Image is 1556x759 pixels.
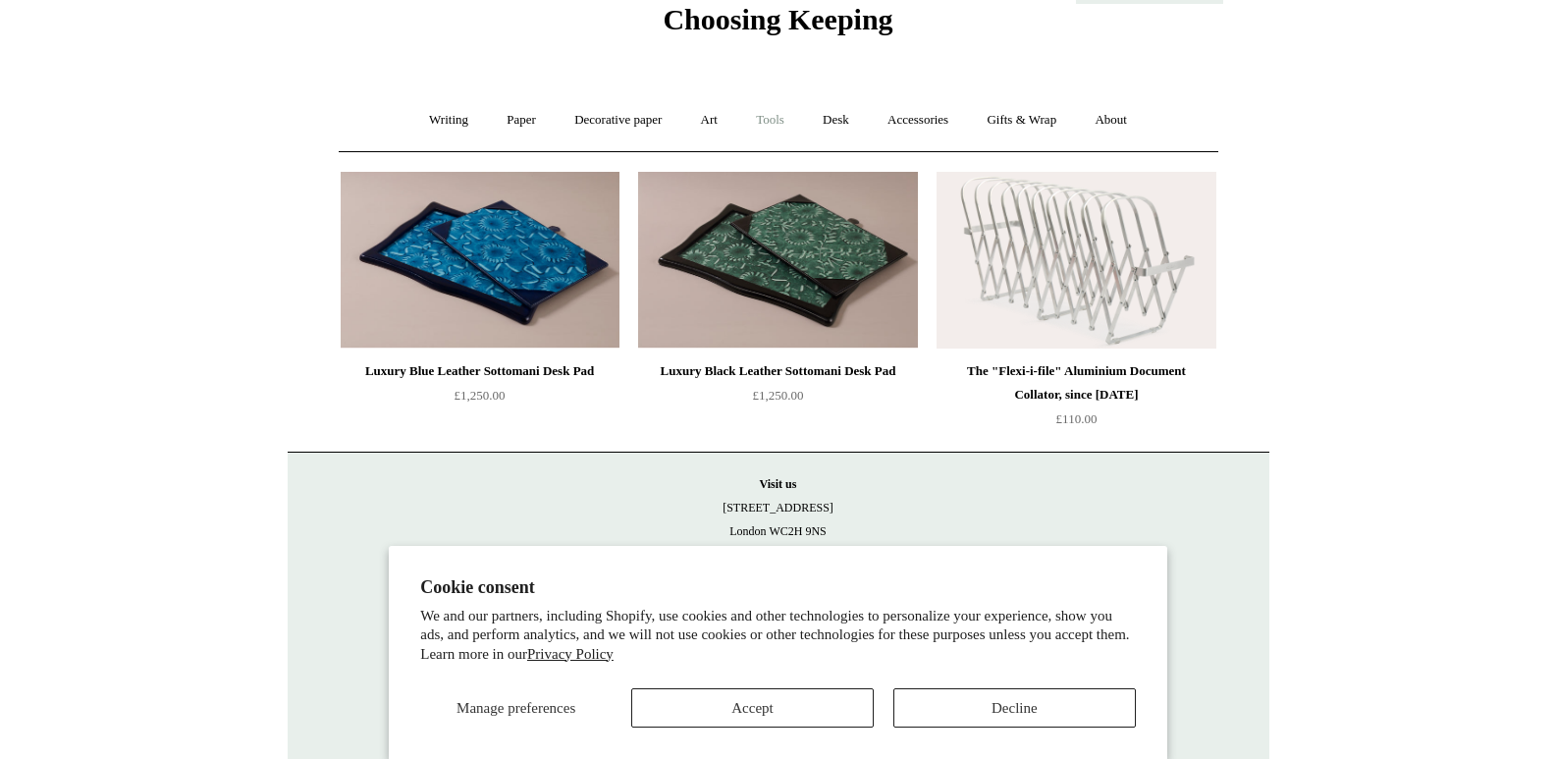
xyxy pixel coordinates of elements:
[346,359,615,383] div: Luxury Blue Leather Sottomani Desk Pad
[557,94,679,146] a: Decorative paper
[638,359,917,440] a: Luxury Black Leather Sottomani Desk Pad £1,250.00
[738,94,802,146] a: Tools
[341,172,619,349] img: Luxury Blue Leather Sottomani Desk Pad
[663,19,892,32] a: Choosing Keeping
[663,3,892,35] span: Choosing Keeping
[341,359,619,440] a: Luxury Blue Leather Sottomani Desk Pad £1,250.00
[753,388,804,403] span: £1,250.00
[937,172,1215,349] img: The "Flexi-i-file" Aluminium Document Collator, since 1941
[411,94,486,146] a: Writing
[683,94,735,146] a: Art
[937,172,1215,349] a: The "Flexi-i-file" Aluminium Document Collator, since 1941 The "Flexi-i-file" Aluminium Document ...
[638,172,917,349] img: Luxury Black Leather Sottomani Desk Pad
[420,607,1136,665] p: We and our partners, including Shopify, use cookies and other technologies to personalize your ex...
[489,94,554,146] a: Paper
[307,472,1250,637] p: [STREET_ADDRESS] London WC2H 9NS [DATE] - [DATE] 10:30am to 5:30pm [DATE] 10.30am to 6pm [DATE] 1...
[527,646,614,662] a: Privacy Policy
[937,359,1215,440] a: The "Flexi-i-file" Aluminium Document Collator, since [DATE] £110.00
[805,94,867,146] a: Desk
[456,700,575,716] span: Manage preferences
[420,688,612,728] button: Manage preferences
[643,359,912,383] div: Luxury Black Leather Sottomani Desk Pad
[420,577,1136,598] h2: Cookie consent
[455,388,506,403] span: £1,250.00
[870,94,966,146] a: Accessories
[341,172,619,349] a: Luxury Blue Leather Sottomani Desk Pad Luxury Blue Leather Sottomani Desk Pad
[1077,94,1145,146] a: About
[941,359,1210,407] div: The "Flexi-i-file" Aluminium Document Collator, since [DATE]
[631,688,874,728] button: Accept
[1056,411,1098,426] span: £110.00
[760,477,797,491] strong: Visit us
[893,688,1136,728] button: Decline
[969,94,1074,146] a: Gifts & Wrap
[638,172,917,349] a: Luxury Black Leather Sottomani Desk Pad Luxury Black Leather Sottomani Desk Pad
